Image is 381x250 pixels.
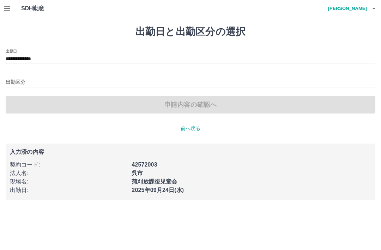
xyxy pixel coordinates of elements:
b: 42572003 [132,162,157,168]
b: 2025年09月24日(水) [132,187,184,193]
h1: 出勤日と出勤区分の選択 [6,26,375,38]
label: 出勤日 [6,48,17,54]
b: 呉市 [132,170,143,176]
p: 法人名 : [10,169,127,178]
p: 前へ戻る [6,125,375,132]
p: 出勤日 : [10,186,127,194]
b: 蒲刈放課後児童会 [132,179,177,185]
p: 入力済の内容 [10,149,371,155]
p: 契約コード : [10,161,127,169]
p: 現場名 : [10,178,127,186]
